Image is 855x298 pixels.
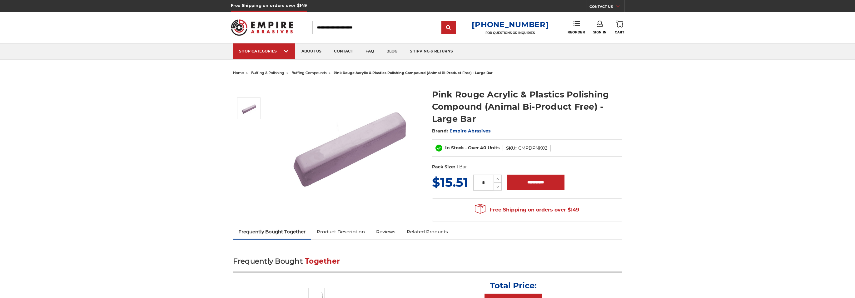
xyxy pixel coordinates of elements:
a: buffing & polishing [251,71,284,75]
img: Pink Plastic Polishing Compound [286,82,411,207]
a: Related Products [401,225,454,239]
h1: Pink Rouge Acrylic & Plastics Polishing Compound (Animal Bi-Product Free) - Large Bar [432,88,622,125]
a: buffing compounds [291,71,326,75]
a: shipping & returns [404,43,459,59]
img: Empire Abrasives [231,15,293,40]
a: blog [380,43,404,59]
a: Reorder [568,21,585,34]
img: Pink Plastic Polishing Compound [241,101,257,116]
p: FOR QUESTIONS OR INQUIRIES [472,31,549,35]
p: Total Price: [490,281,537,291]
span: Reorder [568,30,585,34]
span: $15.51 [432,175,468,190]
a: Product Description [311,225,370,239]
span: Units [488,145,500,151]
span: Brand: [432,128,448,134]
a: contact [328,43,359,59]
a: [PHONE_NUMBER] [472,20,549,29]
a: faq [359,43,380,59]
input: Submit [442,22,455,34]
a: CONTACT US [589,3,624,12]
span: 40 [480,145,486,151]
dd: 1 Bar [456,164,467,170]
a: about us [295,43,328,59]
a: Reviews [370,225,401,239]
a: Empire Abrasives [450,128,490,134]
div: SHOP CATEGORIES [239,49,289,53]
span: Cart [615,30,624,34]
dt: SKU: [506,145,517,151]
a: home [233,71,244,75]
a: Cart [615,21,624,34]
dt: Pack Size: [432,164,455,170]
span: Frequently Bought [233,257,303,266]
span: Together [305,257,340,266]
span: In Stock [445,145,464,151]
span: Free Shipping on orders over $149 [475,204,579,216]
span: Sign In [593,30,607,34]
span: - Over [465,145,479,151]
span: pink rouge acrylic & plastics polishing compound (animal bi-product free) - large bar [334,71,493,75]
dd: CMPDPNK02 [518,145,547,151]
a: Frequently Bought Together [233,225,311,239]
